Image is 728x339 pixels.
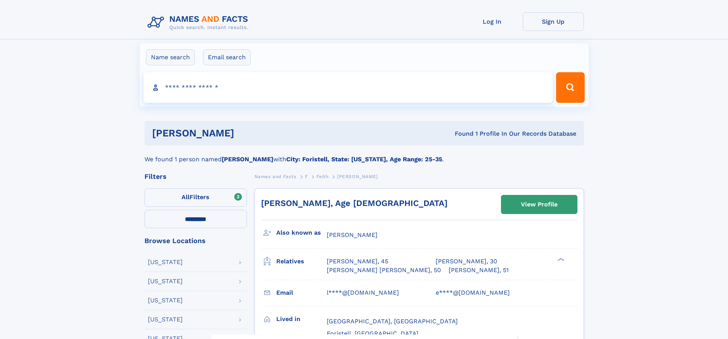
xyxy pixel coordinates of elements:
h1: [PERSON_NAME] [152,128,345,138]
div: [US_STATE] [148,297,183,303]
button: Search Button [556,72,584,103]
span: [PERSON_NAME] [337,174,378,179]
span: Foristell, [GEOGRAPHIC_DATA] [327,330,418,337]
h3: Also known as [276,226,327,239]
b: City: Foristell, State: [US_STATE], Age Range: 25-35 [286,156,442,163]
h3: Lived in [276,313,327,326]
img: Logo Names and Facts [144,12,255,33]
a: View Profile [501,195,577,214]
label: Email search [203,49,251,65]
a: [PERSON_NAME], Age [DEMOGRAPHIC_DATA] [261,198,448,208]
a: Sign Up [523,12,584,31]
b: [PERSON_NAME] [222,156,273,163]
a: [PERSON_NAME], 45 [327,257,388,266]
a: [PERSON_NAME], 30 [436,257,497,266]
a: [PERSON_NAME], 51 [449,266,509,274]
div: ❯ [556,257,565,262]
div: View Profile [521,196,558,213]
h3: Relatives [276,255,327,268]
div: Found 1 Profile In Our Records Database [344,130,576,138]
div: [US_STATE] [148,259,183,265]
div: Filters [144,173,247,180]
span: All [182,193,190,201]
a: F [305,172,308,181]
span: Feith [316,174,328,179]
div: We found 1 person named with . [144,146,584,164]
input: search input [144,72,553,103]
span: F [305,174,308,179]
label: Filters [144,188,247,207]
h3: Email [276,286,327,299]
span: [GEOGRAPHIC_DATA], [GEOGRAPHIC_DATA] [327,318,458,325]
a: Log In [462,12,523,31]
a: Names and Facts [255,172,297,181]
span: [PERSON_NAME] [327,231,378,238]
div: [US_STATE] [148,278,183,284]
label: Name search [146,49,195,65]
div: [US_STATE] [148,316,183,323]
div: Browse Locations [144,237,247,244]
a: [PERSON_NAME] [PERSON_NAME], 50 [327,266,441,274]
a: Feith [316,172,328,181]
